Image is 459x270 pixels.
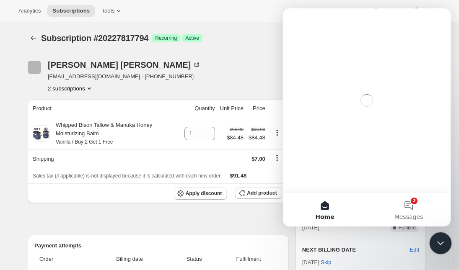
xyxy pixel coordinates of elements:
span: [EMAIL_ADDRESS][DOMAIN_NAME] · [PHONE_NUMBER] [48,72,201,81]
button: Product actions [270,128,284,137]
span: Linda Polinski [28,61,41,74]
img: product img [33,125,49,142]
span: $84.48 [249,134,265,142]
iframe: Intercom live chat [283,8,451,226]
span: $91.48 [230,172,247,179]
button: Subscriptions [28,32,39,44]
span: Fulfillment [220,255,277,263]
span: Recurring [155,35,177,41]
button: Subscriptions [47,5,95,17]
span: Sales tax (if applicable) is not displayed because it is calculated with each new order. [33,173,222,179]
button: Tools [96,5,128,17]
div: Whipped Bison Tallow & Manuka Honey Moisturizing Balm [49,121,179,146]
span: Tools [101,8,114,14]
span: [DATE] [302,224,319,232]
div: [PERSON_NAME] [PERSON_NAME] [48,61,201,69]
button: Settings [407,5,446,17]
small: $96.00 [252,127,265,132]
th: Order [34,250,88,268]
span: Subscriptions [52,8,90,14]
span: Active [185,35,199,41]
span: Analytics [18,8,41,14]
span: Skip [321,258,331,267]
span: Fulfilled [399,224,416,231]
button: Edit [410,246,419,254]
th: Shipping [28,149,182,168]
span: Subscription #20227817794 [41,33,148,43]
span: Add product [247,190,277,196]
iframe: Intercom live chat [430,232,452,255]
span: Billing date [91,255,168,263]
button: Shipping actions [270,153,284,162]
th: Product [28,99,182,118]
span: Help [380,8,392,14]
span: Apply discount [186,190,222,197]
button: Analytics [13,5,46,17]
th: Unit Price [218,99,246,118]
span: $7.00 [252,156,265,162]
span: Status [173,255,215,263]
th: Price [246,99,268,118]
span: $84.48 [227,134,244,142]
button: Product actions [48,84,93,93]
small: Vanilla / Buy 2 Get 1 Free [56,139,113,145]
span: [DATE] · [302,259,332,265]
th: Quantity [182,99,218,118]
h2: NEXT BILLING DATE [302,246,410,254]
button: Skip [316,256,336,269]
button: Help [367,5,405,17]
button: Add product [235,187,282,199]
small: $96.00 [230,127,244,132]
span: Settings [420,8,441,14]
button: Apply discount [174,187,227,200]
h2: Payment attempts [34,242,282,250]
